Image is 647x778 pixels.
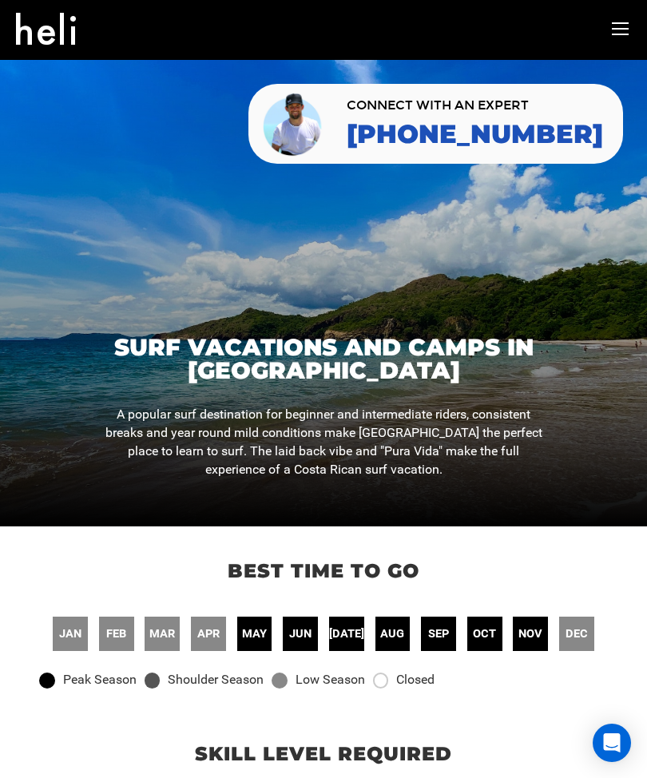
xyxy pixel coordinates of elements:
[16,558,631,585] p: Best time to go
[16,740,631,768] p: Skill Level Required
[473,625,496,642] span: oct
[428,625,449,642] span: sep
[296,671,365,689] span: Low Season
[593,724,631,762] div: Open Intercom Messenger
[168,671,264,689] span: Shoulder Season
[329,625,364,642] span: [DATE]
[149,625,175,642] span: mar
[347,99,603,112] span: CONNECT WITH AN EXPERT
[566,625,588,642] span: dec
[106,625,126,642] span: feb
[396,671,435,689] span: Closed
[380,625,404,642] span: aug
[347,120,603,149] a: [PHONE_NUMBER]
[197,625,220,642] span: apr
[59,625,81,642] span: jan
[518,625,542,642] span: nov
[289,625,312,642] span: jun
[103,335,544,382] h1: Surf Vacations and Camps in [GEOGRAPHIC_DATA]
[242,625,267,642] span: may
[63,671,137,689] span: Peak Season
[260,90,327,157] img: contact our team
[103,406,544,478] p: A popular surf destination for beginner and intermediate riders, consistent breaks and year round...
